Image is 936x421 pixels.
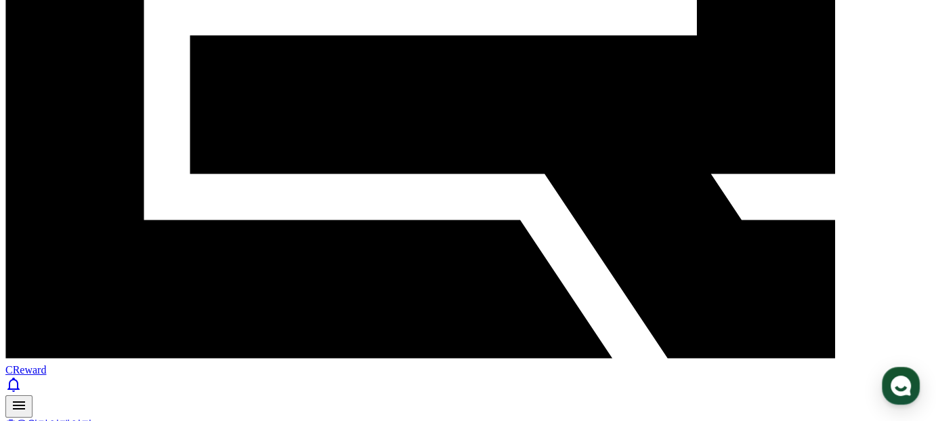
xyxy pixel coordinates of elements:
a: 설정 [175,308,260,342]
span: CReward [5,364,46,376]
a: 대화 [89,308,175,342]
span: 설정 [209,329,226,340]
a: CReward [5,352,931,376]
span: 대화 [124,329,140,340]
a: 홈 [4,308,89,342]
span: 홈 [43,329,51,340]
